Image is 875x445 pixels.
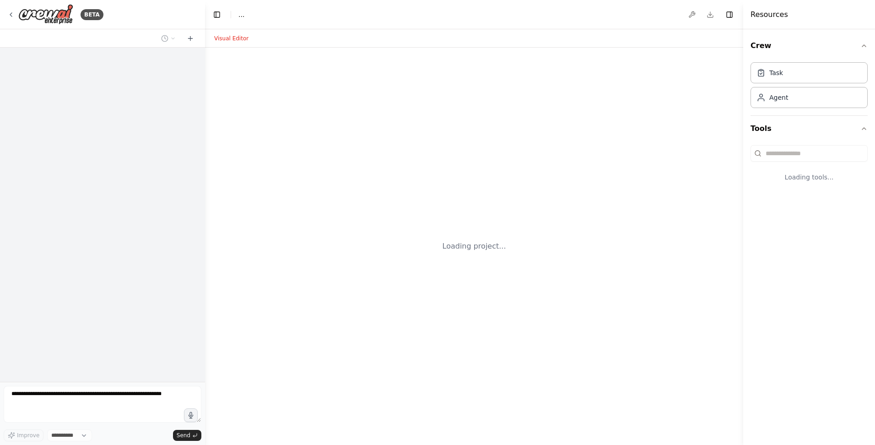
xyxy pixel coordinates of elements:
div: Task [769,68,783,77]
button: Start a new chat [183,33,198,44]
div: Loading tools... [751,165,868,189]
button: Hide right sidebar [723,8,736,21]
button: Tools [751,116,868,141]
button: Hide left sidebar [211,8,223,21]
div: Loading project... [443,241,506,252]
h4: Resources [751,9,788,20]
button: Crew [751,33,868,59]
button: Click to speak your automation idea [184,408,198,422]
div: Crew [751,59,868,115]
img: Logo [18,4,73,25]
button: Switch to previous chat [157,33,179,44]
span: Send [177,432,190,439]
nav: breadcrumb [238,10,244,19]
div: Tools [751,141,868,196]
button: Visual Editor [209,33,254,44]
div: Agent [769,93,788,102]
button: Send [173,430,201,441]
div: BETA [81,9,103,20]
span: ... [238,10,244,19]
span: Improve [17,432,39,439]
button: Improve [4,429,43,441]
